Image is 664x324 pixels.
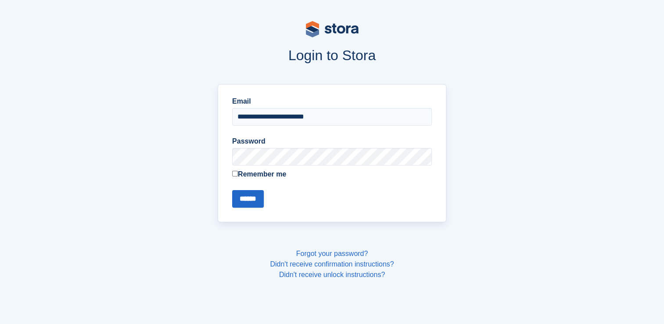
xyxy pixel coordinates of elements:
[232,96,432,107] label: Email
[296,250,368,257] a: Forgot your password?
[232,136,432,147] label: Password
[306,21,359,37] img: stora-logo-53a41332b3708ae10de48c4981b4e9114cc0af31d8433b30ea865607fb682f29.svg
[270,260,394,268] a: Didn't receive confirmation instructions?
[232,171,238,176] input: Remember me
[279,271,385,278] a: Didn't receive unlock instructions?
[232,169,432,180] label: Remember me
[50,47,614,63] h1: Login to Stora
